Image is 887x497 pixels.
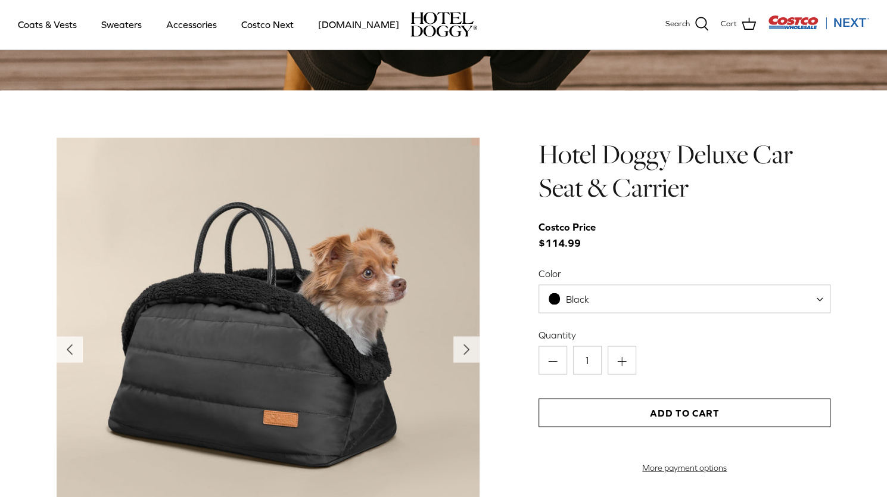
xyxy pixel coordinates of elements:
[307,4,410,45] a: [DOMAIN_NAME]
[231,4,304,45] a: Costco Next
[768,23,869,32] a: Visit Costco Next
[539,328,830,341] label: Quantity
[665,18,690,30] span: Search
[768,15,869,30] img: Costco Next
[539,284,830,313] span: Black
[539,219,596,235] div: Costco Price
[539,266,830,279] label: Color
[57,336,83,362] button: Previous
[539,293,613,305] span: Black
[7,4,88,45] a: Coats & Vests
[721,18,737,30] span: Cart
[539,462,830,473] a: More payment options
[539,219,608,251] span: $114.99
[155,4,228,45] a: Accessories
[410,12,477,37] img: hoteldoggycom
[539,398,830,427] button: Add to Cart
[573,346,602,374] input: Quantity
[453,336,480,362] button: Next
[91,4,152,45] a: Sweaters
[539,138,830,205] h1: Hotel Doggy Deluxe Car Seat & Carrier
[566,293,589,304] span: Black
[665,17,709,32] a: Search
[721,17,756,32] a: Cart
[410,12,477,37] a: hoteldoggy.com hoteldoggycom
